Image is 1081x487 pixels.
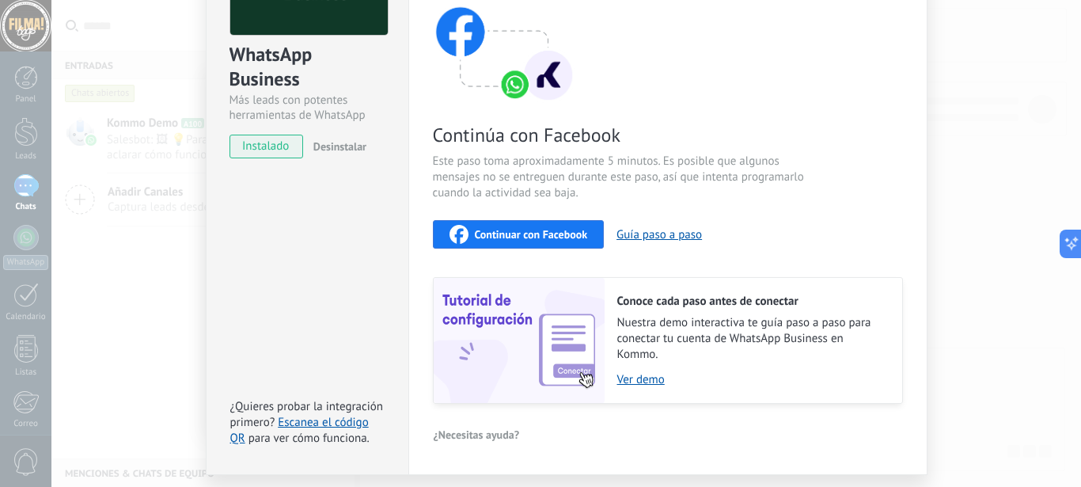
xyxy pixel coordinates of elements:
span: ¿Quieres probar la integración primero? [230,399,384,430]
span: Desinstalar [313,139,366,154]
span: ¿Necesitas ayuda? [434,429,520,440]
button: Desinstalar [307,135,366,158]
span: Continuar con Facebook [475,229,588,240]
h2: Conoce cada paso antes de conectar [617,294,886,309]
button: ¿Necesitas ayuda? [433,423,521,447]
span: para ver cómo funciona. [248,431,370,446]
span: Este paso toma aproximadamente 5 minutos. Es posible que algunos mensajes no se entreguen durante... [433,154,810,201]
div: WhatsApp Business [229,42,385,93]
div: Más leads con potentes herramientas de WhatsApp [229,93,385,123]
a: Ver demo [617,372,886,387]
button: Guía paso a paso [616,227,702,242]
button: Continuar con Facebook [433,220,605,249]
a: Escanea el código QR [230,415,369,446]
span: Continúa con Facebook [433,123,810,147]
span: instalado [230,135,302,158]
span: Nuestra demo interactiva te guía paso a paso para conectar tu cuenta de WhatsApp Business en Kommo. [617,315,886,363]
